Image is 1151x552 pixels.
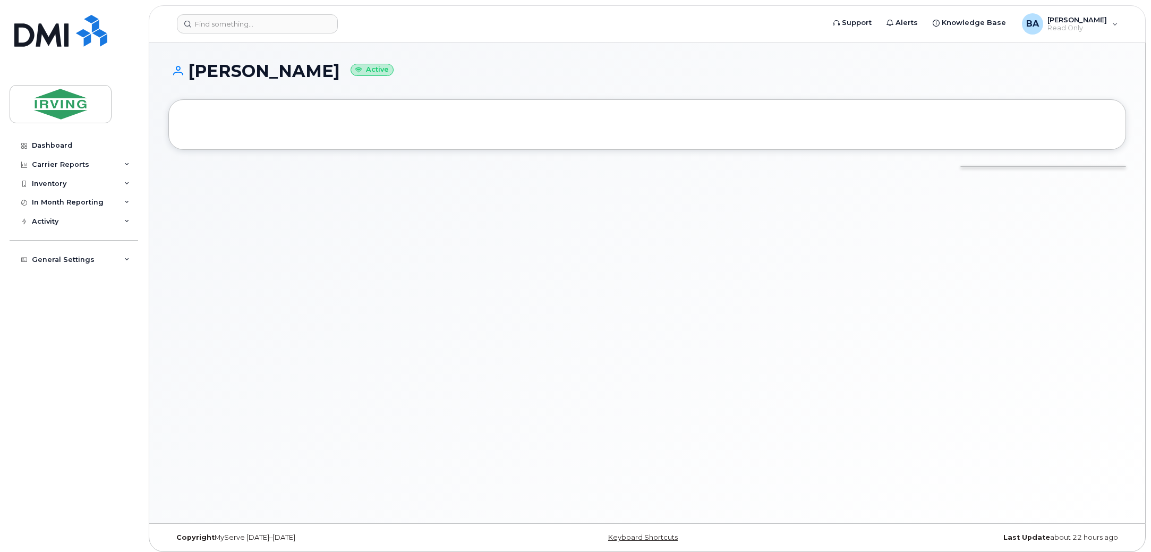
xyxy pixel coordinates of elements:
[176,533,215,541] strong: Copyright
[351,64,394,76] small: Active
[168,62,1126,80] h1: [PERSON_NAME]
[168,533,488,542] div: MyServe [DATE]–[DATE]
[1003,533,1050,541] strong: Last Update
[807,533,1126,542] div: about 22 hours ago
[608,533,678,541] a: Keyboard Shortcuts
